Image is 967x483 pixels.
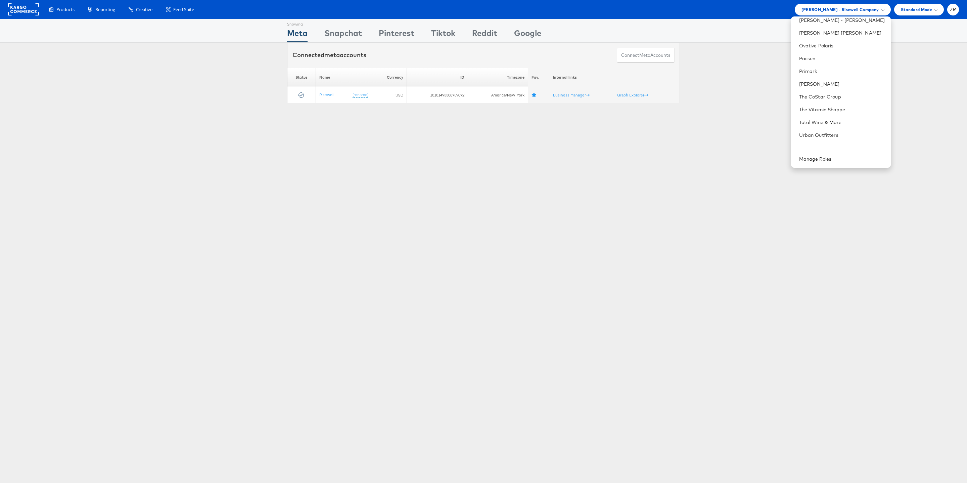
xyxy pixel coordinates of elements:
span: meta [639,52,650,58]
span: Products [56,6,75,13]
div: Snapchat [324,27,362,42]
a: [PERSON_NAME] - [PERSON_NAME] [799,17,885,24]
div: Connected accounts [292,51,366,59]
th: Status [287,68,316,87]
th: Currency [372,68,407,87]
a: The CoStar Group [799,93,885,100]
a: Total Wine & More [799,119,885,126]
button: ConnectmetaAccounts [617,48,675,63]
a: Risewell [319,92,334,97]
a: Urban Outfitters [799,132,885,138]
span: Feed Suite [173,6,194,13]
span: Standard Mode [901,6,932,13]
a: Business Manager [553,92,590,97]
a: [PERSON_NAME] [799,81,885,87]
th: Name [316,68,372,87]
a: Manage Roles [799,156,832,162]
td: America/New_York [468,87,528,103]
td: 10101493308759072 [407,87,468,103]
a: (rename) [353,92,368,98]
div: Google [514,27,541,42]
span: ZR [950,7,956,12]
a: Ovative Polaris [799,42,885,49]
span: Reporting [95,6,115,13]
span: Creative [136,6,152,13]
div: Reddit [472,27,497,42]
div: Showing [287,19,308,27]
a: Graph Explorer [617,92,648,97]
div: Pinterest [379,27,414,42]
span: meta [324,51,340,59]
td: USD [372,87,407,103]
a: Primark [799,68,885,75]
div: Tiktok [431,27,455,42]
a: [PERSON_NAME] [PERSON_NAME] [799,30,885,36]
a: The Vitamin Shoppe [799,106,885,113]
div: Meta [287,27,308,42]
th: Timezone [468,68,528,87]
a: Pacsun [799,55,885,62]
th: ID [407,68,468,87]
span: [PERSON_NAME] - Risewell Company [801,6,879,13]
